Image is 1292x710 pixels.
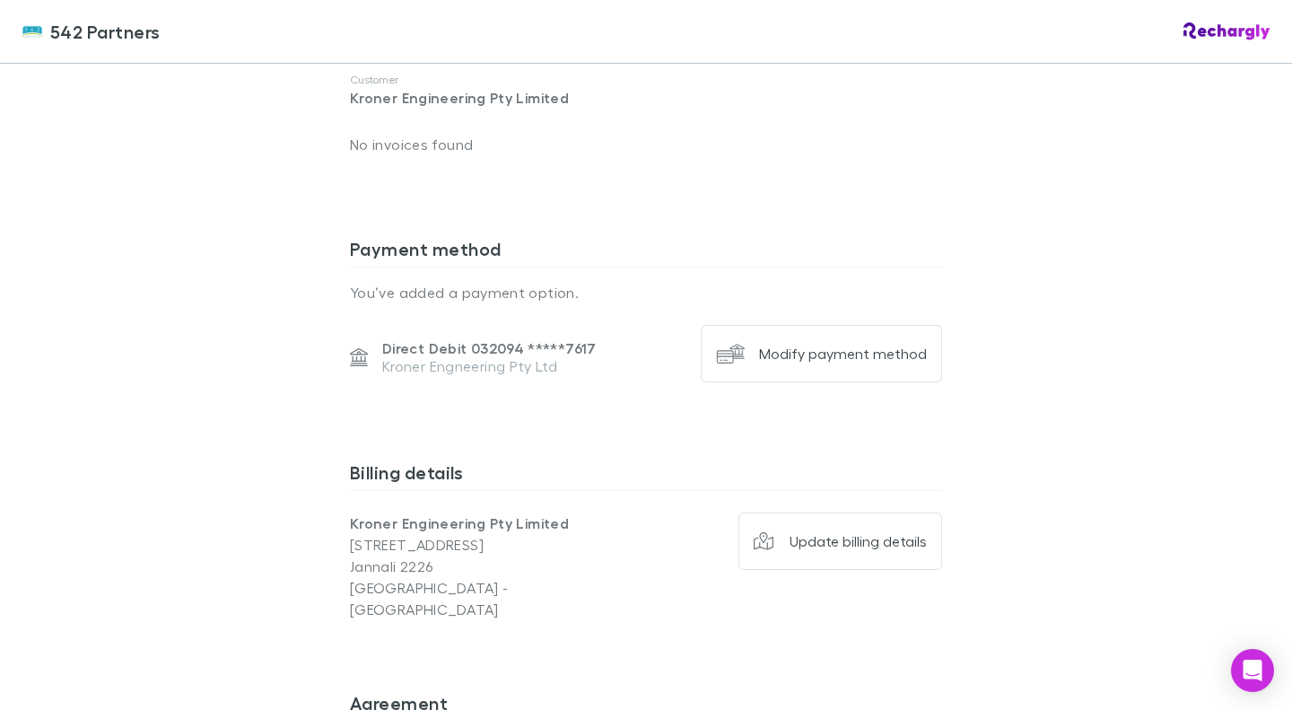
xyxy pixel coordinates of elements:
[350,534,646,556] p: [STREET_ADDRESS]
[350,577,646,620] p: [GEOGRAPHIC_DATA] - [GEOGRAPHIC_DATA]
[382,357,597,375] p: Kroner Engneering Pty Ltd
[759,345,927,363] div: Modify payment method
[790,532,927,550] div: Update billing details
[350,556,646,577] p: Jannali 2226
[1183,22,1270,40] img: Rechargly Logo
[382,339,597,357] p: Direct Debit 032094 ***** 7617
[22,21,43,42] img: 542 Partners's Logo
[738,513,943,570] button: Update billing details
[350,282,942,303] p: You’ve added a payment option.
[350,73,942,87] p: Customer
[50,18,161,45] span: 542 Partners
[350,461,942,490] h3: Billing details
[350,123,942,166] p: No invoices found
[1231,649,1274,692] div: Open Intercom Messenger
[350,513,646,534] p: Kroner Engineering Pty Limited
[350,238,942,267] h3: Payment method
[701,325,942,382] button: Modify payment method
[350,87,942,109] p: Kroner Engineering Pty Limited
[716,339,745,368] img: Modify payment method's Logo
